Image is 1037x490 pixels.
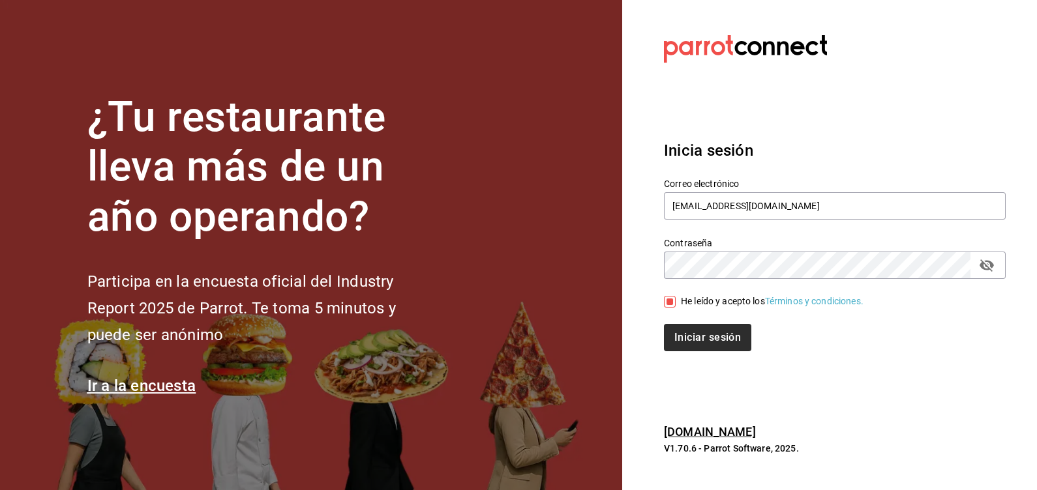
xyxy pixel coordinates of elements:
label: Contraseña [664,238,1006,247]
div: He leído y acepto los [681,295,864,308]
a: [DOMAIN_NAME] [664,425,756,439]
a: Términos y condiciones. [765,296,864,306]
button: passwordField [976,254,998,276]
p: V1.70.6 - Parrot Software, 2025. [664,442,1006,455]
label: Correo electrónico [664,179,1006,188]
a: Ir a la encuesta [87,377,196,395]
h3: Inicia sesión [664,139,1006,162]
h1: ¿Tu restaurante lleva más de un año operando? [87,93,440,242]
h2: Participa en la encuesta oficial del Industry Report 2025 de Parrot. Te toma 5 minutos y puede se... [87,268,440,348]
input: Ingresa tu correo electrónico [664,192,1006,220]
button: Iniciar sesión [664,324,751,351]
